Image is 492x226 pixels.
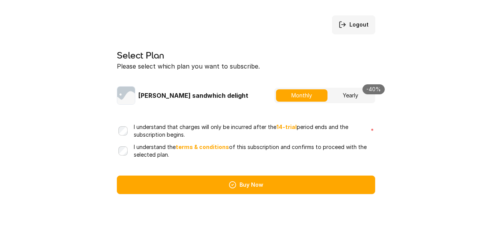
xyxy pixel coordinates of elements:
button: Logout [332,15,375,34]
input: I understand theterms & conditionsof this subscription and confirms to proceed with the selected ... [118,146,128,156]
p: Please select which plan you want to subscribe. [117,62,375,71]
div: [PERSON_NAME] sandwhich delight [117,86,248,105]
span: -40% [362,84,385,94]
button: Yearly-40% [327,89,374,102]
h1: Select Plan [117,49,375,62]
b: 14-trial [276,124,297,130]
button: Monthly [276,89,327,102]
span: I understand that charges will only be incurred after the period ends and the subscription begins. [134,123,364,139]
button: Buy Now [117,176,375,194]
span: I understand the of this subscription and confirms to proceed with the selected plan. [134,143,374,159]
input: I understand that charges will only be incurred after the14-trialperiod ends and the subscription... [118,126,128,136]
a: terms & conditions [176,144,229,150]
img: shreeji sandwhich delight logo [117,86,135,105]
